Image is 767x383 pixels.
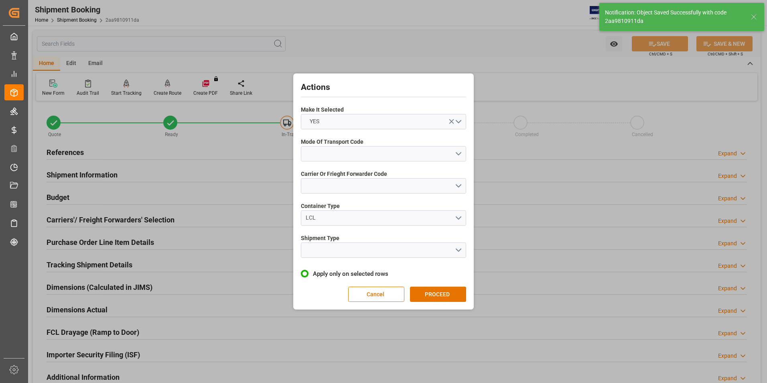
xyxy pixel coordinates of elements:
[301,106,344,114] span: Make It Selected
[306,214,455,222] div: LCL
[306,117,323,126] span: YES
[301,138,363,146] span: Mode Of Transport Code
[301,170,387,178] span: Carrier Or Frieght Forwarder Code
[301,178,466,194] button: open menu
[301,114,466,129] button: open menu
[301,202,340,210] span: Container Type
[348,287,404,302] button: Cancel
[301,234,339,242] span: Shipment Type
[301,269,466,279] label: Apply only on selected rows
[410,287,466,302] button: PROCEED
[605,8,743,25] div: Notification: Object Saved Successfully with code 2aa9810911da
[301,146,466,161] button: open menu
[301,81,466,94] h2: Actions
[301,210,466,226] button: open menu
[301,242,466,258] button: open menu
